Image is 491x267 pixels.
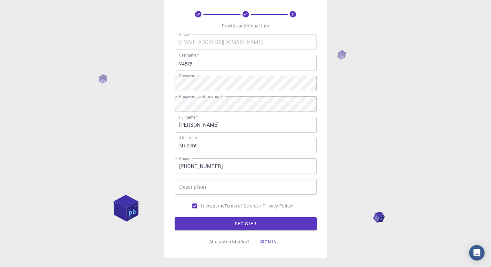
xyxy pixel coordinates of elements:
label: Email [179,32,191,37]
text: 3 [292,12,294,16]
label: Affiliation [179,135,197,141]
label: Fullname [179,114,198,120]
label: Password [179,73,199,79]
label: Phone [179,156,190,161]
span: I accept the [201,203,225,209]
a: Terms of Service / Privacy Policy* [224,203,294,209]
p: Already on Mat3ra? [209,239,250,245]
button: Sign in [255,235,282,248]
div: Open Intercom Messenger [469,245,485,261]
button: REGISTER [175,217,317,230]
p: Provide additional info [222,23,269,29]
label: username [179,52,199,58]
p: Terms of Service / Privacy Policy * [224,203,294,209]
label: Password confirmation [179,94,223,99]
